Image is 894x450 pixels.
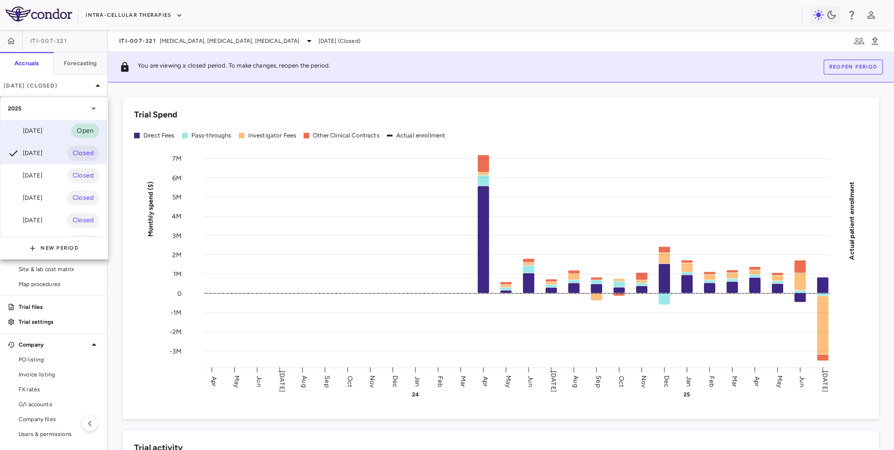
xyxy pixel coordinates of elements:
span: Closed [67,193,99,203]
span: Closed [67,215,99,225]
span: Closed [67,170,99,181]
div: [DATE] [8,192,42,204]
span: Open [71,126,99,136]
div: [DATE] [8,148,42,159]
div: [DATE] [8,215,42,226]
p: 2025 [8,104,22,113]
button: New Period [29,241,79,256]
div: [DATE] [8,170,42,181]
div: [DATE] [8,125,42,136]
div: 2025 [0,97,107,120]
span: Closed [67,148,99,158]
